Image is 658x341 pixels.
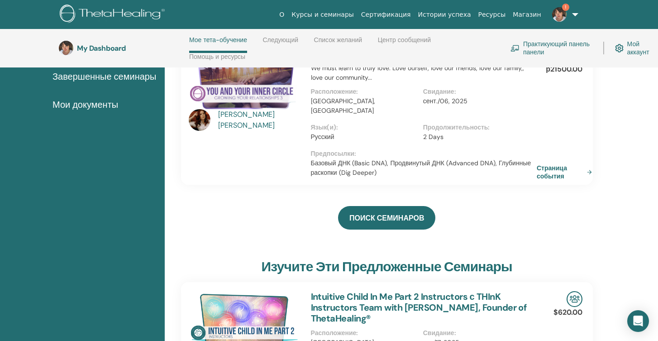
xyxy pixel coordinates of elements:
[189,109,210,131] img: default.jpg
[537,164,596,180] a: Страница события
[189,53,245,67] a: Помощь и ресурсы
[52,98,118,111] span: Мои документы
[423,87,530,96] p: Свидание :
[311,63,536,82] p: We must learn to truly love. Love ourself, love our friends, love our family,, love our community...
[423,96,530,106] p: сент./06, 2025
[423,132,530,142] p: 2 Days
[189,36,247,53] a: Мое тета-обучение
[378,36,431,51] a: Центр сообщений
[349,213,424,223] span: ПОИСК СЕМИНАРОВ
[552,7,567,22] img: default.jpg
[60,5,168,25] img: logo.png
[615,38,655,58] a: Мой аккаунт
[311,96,418,115] p: [GEOGRAPHIC_DATA], [GEOGRAPHIC_DATA]
[423,328,530,338] p: Свидание :
[311,158,536,178] p: Базовый ДНК (Basic DNA), Продвинутый ДНК (Advanced DNA), Глубинные раскопки (Dig Deeper)
[262,259,512,275] h3: Изучите эти предложенные семинары
[314,36,362,51] a: Список желаний
[415,6,475,23] a: Истории успеха
[276,6,288,23] a: О
[311,328,418,338] p: Расположение :
[311,123,418,132] p: Язык(и) :
[423,123,530,132] p: Продолжительность :
[189,48,300,112] img: You and Your Inner Circle
[358,6,415,23] a: Сертификация
[567,291,582,307] img: In-Person Seminar
[59,41,73,55] img: default.jpg
[311,149,536,158] p: Предпосылки :
[546,64,582,75] p: р21500.00
[509,6,544,23] a: Магазин
[562,4,569,11] span: 1
[77,44,167,53] h3: My Dashboard
[262,36,298,51] a: Следующий
[510,45,520,52] img: chalkboard-teacher.svg
[288,6,358,23] a: Курсы и семинары
[52,70,156,83] span: Завершенные семинары
[311,132,418,142] p: Русский
[338,206,435,230] a: ПОИСК СЕМИНАРОВ
[311,87,418,96] p: Расположение :
[218,109,302,131] a: [PERSON_NAME] [PERSON_NAME]
[475,6,510,23] a: Ресурсы
[627,310,649,332] div: Open Intercom Messenger
[553,307,582,318] p: $620.00
[510,38,592,58] a: Практикующий панель панели
[311,291,527,324] a: Intuitive Child In Me Part 2 Instructors с THInK Instructors Team with [PERSON_NAME], Founder of ...
[615,42,624,54] img: cog.svg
